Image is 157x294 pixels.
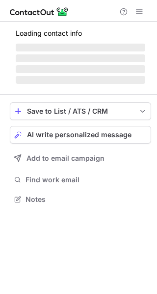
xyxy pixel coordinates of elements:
button: AI write personalized message [10,126,151,144]
span: Add to email campaign [26,154,105,162]
div: Save to List / ATS / CRM [27,107,134,115]
span: AI write personalized message [27,131,131,139]
button: Find work email [10,173,151,187]
p: Loading contact info [16,29,145,37]
img: ContactOut v5.3.10 [10,6,69,18]
button: Add to email campaign [10,149,151,167]
span: ‌ [16,54,145,62]
span: Find work email [26,175,147,184]
span: ‌ [16,65,145,73]
span: Notes [26,195,147,204]
button: save-profile-one-click [10,102,151,120]
button: Notes [10,193,151,206]
span: ‌ [16,44,145,51]
span: ‌ [16,76,145,84]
